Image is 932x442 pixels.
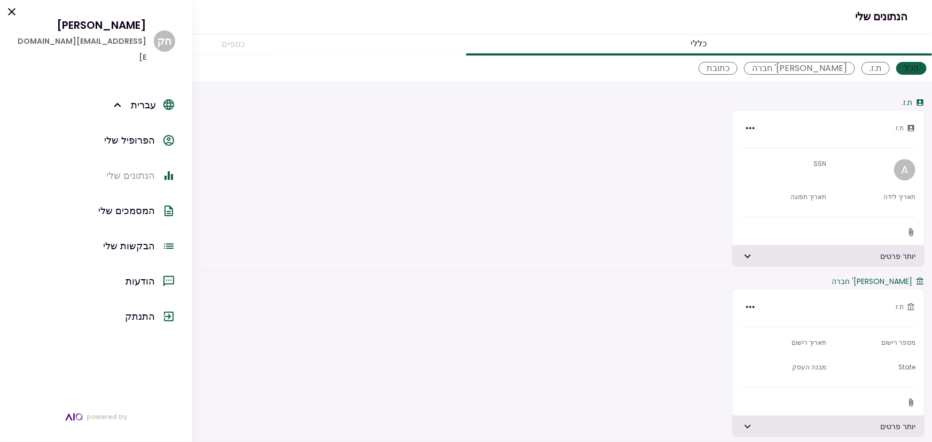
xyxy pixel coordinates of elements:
div: State [831,362,915,372]
div: המסמכים שלי [98,203,155,219]
div: A [894,159,915,180]
div: [EMAIL_ADDRESS][DOMAIN_NAME] [17,33,146,65]
button: More [741,298,759,316]
div: מספר רישום [831,338,915,348]
button: Ok, close [5,5,18,22]
div: הבקשות שלי [103,238,155,254]
div: מבנה העסק [741,362,826,372]
div: הודעות [126,273,155,289]
div: הכל [896,62,927,75]
div: יותר פרטים [732,246,925,267]
div: תאריך תפוגה [741,192,826,202]
img: AIO Logo [65,413,83,421]
div: התנתק [125,309,155,325]
div: כתובת [699,62,738,75]
div: ת.ז. [894,123,915,133]
div: ת.ז. [902,97,925,108]
div: ת.ז. [861,62,890,75]
div: SSN [741,159,826,169]
div: תאריך לידה [831,192,915,202]
div: [PERSON_NAME]' חברה [832,276,925,287]
div: יותר פרטים [732,416,925,437]
div: ח ק [154,30,175,52]
div: הפרופיל שלי [104,132,155,148]
div: [PERSON_NAME]' חברה [744,62,855,75]
div: תאריך רישום [741,338,826,348]
span: powered by [87,409,127,425]
div: [PERSON_NAME] [17,17,146,33]
h1: הנתונים שלי [855,6,921,28]
div: עברית [111,97,156,113]
button: More [741,119,759,137]
div: הנתונים שלי [106,168,155,184]
div: ת.ז. [894,302,915,312]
